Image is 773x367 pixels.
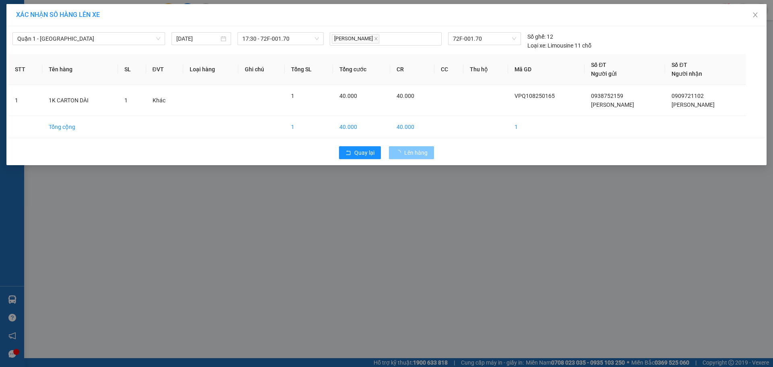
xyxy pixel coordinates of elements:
span: Số ĐT [591,62,606,68]
th: STT [8,54,42,85]
button: Close [744,4,767,27]
span: loading [395,150,404,156]
td: Khác [146,85,183,116]
span: 72F-001.70 [453,33,516,45]
span: 1 [291,93,294,99]
span: 17:30 - 72F-001.70 [242,33,319,45]
span: Số ghế: [527,32,546,41]
span: [PERSON_NAME] [332,34,379,44]
td: Tổng cộng [42,116,118,138]
span: XÁC NHẬN SỐ HÀNG LÊN XE [16,11,100,19]
input: 15/08/2025 [176,34,219,43]
th: CC [434,54,463,85]
th: CR [390,54,434,85]
span: rollback [345,150,351,156]
div: VP 36 [PERSON_NAME] - Bà Rịa [94,7,159,36]
span: 1 [124,97,128,104]
th: Loại hàng [183,54,238,85]
th: Thu hộ [463,54,508,85]
td: 1 [8,85,42,116]
th: ĐVT [146,54,183,85]
span: 40.000 [397,93,414,99]
th: Ghi chú [238,54,285,85]
button: rollbackQuay lại [339,146,381,159]
span: [PERSON_NAME] [591,102,634,108]
div: [PERSON_NAME] [7,55,89,65]
span: Loại xe: [527,41,546,50]
span: VPBR [106,57,136,71]
div: Limousine 11 chỗ [527,41,591,50]
span: Số ĐT [672,62,687,68]
div: VP 18 [PERSON_NAME][GEOGRAPHIC_DATA] - [GEOGRAPHIC_DATA] [7,7,89,55]
span: Người nhận [672,70,702,77]
span: 0909721102 [672,93,704,99]
span: close [752,12,759,18]
span: Nhận: [94,8,114,16]
td: 1 [508,116,585,138]
span: Gửi: [7,8,19,16]
div: 0909721102 [94,46,159,57]
div: [PERSON_NAME] [94,36,159,46]
span: 0938752159 [591,93,623,99]
span: close [374,37,378,41]
td: 40.000 [333,116,391,138]
span: VPQ108250165 [515,93,555,99]
th: Tên hàng [42,54,118,85]
td: 40.000 [390,116,434,138]
span: Lên hàng [404,148,428,157]
span: Người gửi [591,70,617,77]
th: Tổng SL [285,54,333,85]
th: Tổng cước [333,54,391,85]
span: 40.000 [339,93,357,99]
span: Quay lại [354,148,374,157]
div: 12 [527,32,553,41]
button: Lên hàng [389,146,434,159]
td: 1K CARTON DÀI [42,85,118,116]
span: Quận 1 - Vũng Tàu [17,33,160,45]
th: Mã GD [508,54,585,85]
th: SL [118,54,146,85]
td: 1 [285,116,333,138]
span: [PERSON_NAME] [672,102,715,108]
